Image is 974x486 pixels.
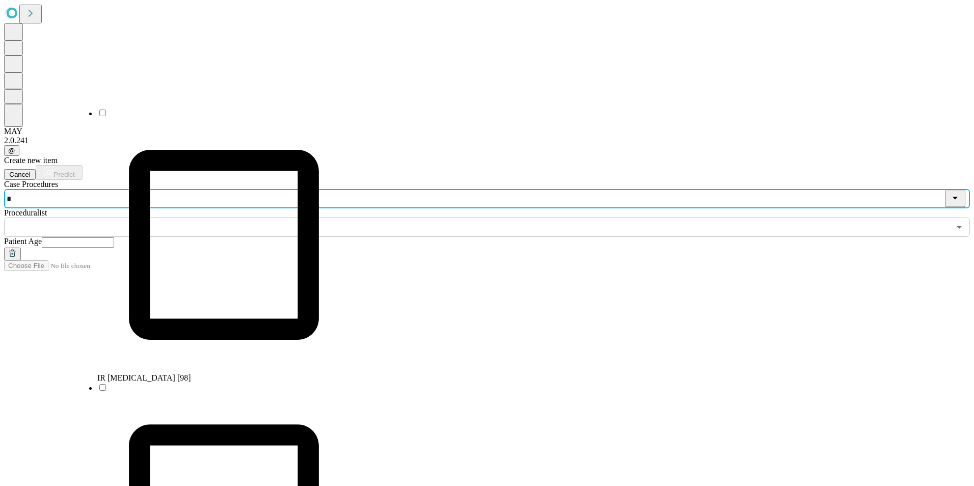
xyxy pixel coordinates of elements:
[8,147,15,154] span: @
[4,156,58,165] span: Create new item
[53,171,74,178] span: Predict
[36,165,83,180] button: Predict
[952,220,966,234] button: Open
[945,191,965,207] button: Close
[4,237,42,246] span: Patient Age
[4,127,970,136] div: MAY
[4,136,970,145] div: 2.0.241
[4,208,47,217] span: Proceduralist
[4,169,36,180] button: Cancel
[4,145,19,156] button: @
[97,373,191,382] span: IR [MEDICAL_DATA] [98]
[4,180,58,188] span: Scheduled Procedure
[9,171,31,178] span: Cancel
